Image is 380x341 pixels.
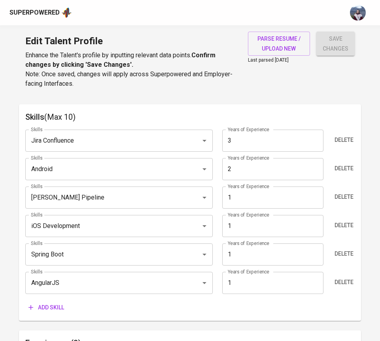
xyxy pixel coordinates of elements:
div: Superpowered [9,8,60,17]
h1: Edit Talent Profile [25,32,238,51]
span: Delete [335,192,354,202]
span: Delete [335,135,354,145]
span: Add skill [28,303,64,313]
h6: Skills [25,111,355,123]
span: parse resume / upload new [254,34,304,53]
button: save changes [316,32,355,56]
button: Delete [331,133,357,147]
button: Add skill [25,300,67,315]
button: Open [199,249,210,260]
span: (Max 10) [44,112,76,122]
button: Delete [331,190,357,204]
button: Open [199,135,210,146]
a: Superpoweredapp logo [9,7,72,19]
img: app logo [61,7,72,19]
button: parse resume / upload new [248,32,310,56]
img: christine.raharja@glints.com [350,5,366,21]
button: Delete [331,275,357,290]
button: Open [199,192,210,203]
button: Open [199,220,210,232]
span: Last parsed [DATE] [248,57,289,63]
button: Open [199,277,210,288]
p: Enhance the Talent's profile by inputting relevant data points. Note: Once saved, changes will ap... [25,51,238,89]
button: Delete [331,218,357,233]
span: Delete [335,164,354,173]
span: save changes [323,34,348,53]
button: Delete [331,161,357,176]
span: Delete [335,277,354,287]
button: Delete [331,247,357,261]
span: Delete [335,220,354,230]
button: Open [199,164,210,175]
span: Delete [335,249,354,259]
